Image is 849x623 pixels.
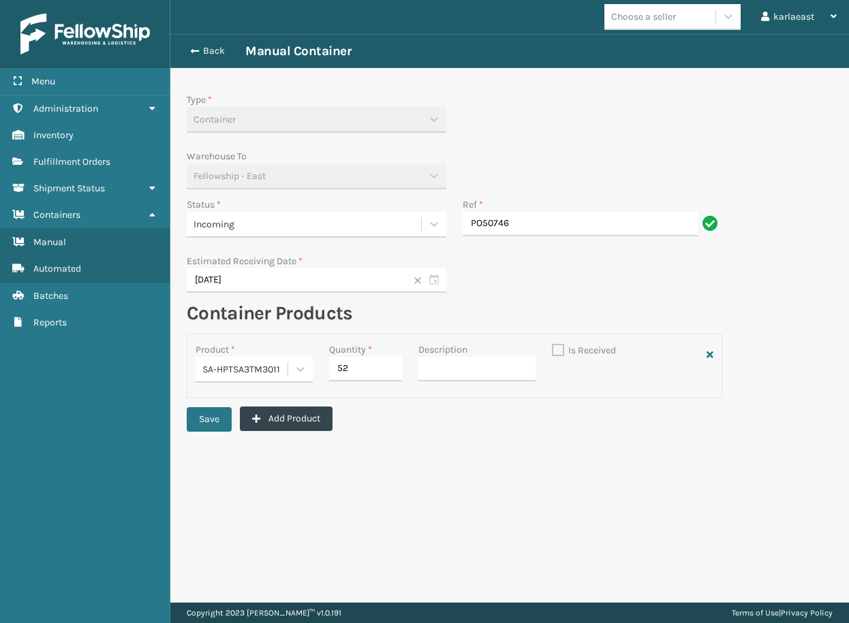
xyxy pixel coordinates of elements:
[187,301,722,325] h2: Container Products
[33,182,105,194] span: Shipment Status
[33,209,80,221] span: Containers
[187,150,247,162] label: Warehouse To
[33,156,110,167] span: Fulfillment Orders
[33,290,68,302] span: Batches
[183,45,245,57] button: Back
[33,103,98,114] span: Administration
[202,362,280,377] span: SA-HPTSA3TM3011
[329,342,372,357] label: Quantity
[463,197,483,212] label: Ref
[187,268,446,293] input: MM/DD/YYYY
[240,406,333,431] button: Add Product
[187,603,341,623] p: Copyright 2023 [PERSON_NAME]™ v 1.0.191
[611,10,676,24] div: Choose a seller
[552,345,616,356] label: Is Received
[732,603,833,623] div: |
[33,317,67,328] span: Reports
[245,43,351,59] h3: Manual Container
[187,94,212,106] label: Type
[196,344,235,355] label: Product
[20,14,150,54] img: logo
[194,217,234,231] span: Incoming
[33,129,74,141] span: Inventory
[781,608,833,618] a: Privacy Policy
[418,342,467,357] label: Description
[187,255,303,267] label: Estimated Receiving Date
[732,608,779,618] a: Terms of Use
[187,407,232,432] button: Save
[187,199,221,210] label: Status
[33,236,66,248] span: Manual
[31,76,55,87] span: Menu
[33,263,81,274] span: Automated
